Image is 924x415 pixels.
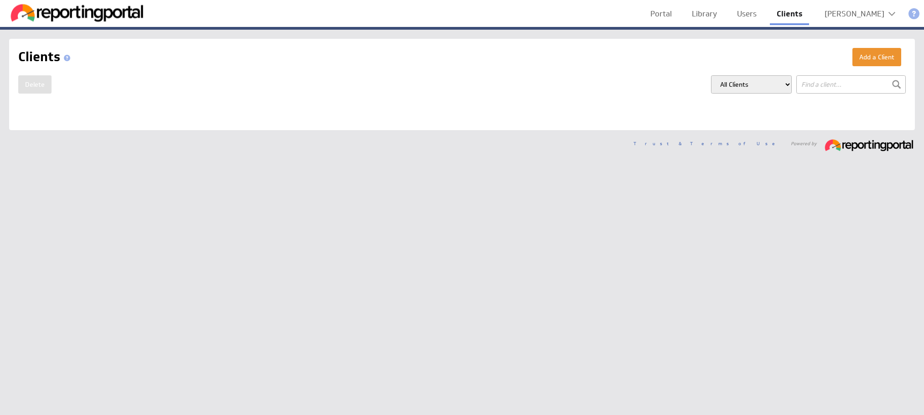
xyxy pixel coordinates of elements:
[18,75,52,94] button: Delete
[9,4,146,25] img: Reporting Portal logo
[796,75,906,94] input: Find a client...
[9,2,146,27] div: Go to my dashboards
[825,10,884,18] div: [PERSON_NAME]
[730,5,763,23] a: Users
[18,48,74,66] h1: Clients
[633,140,781,147] a: Trust & Terms of Use
[770,5,809,23] a: Clients
[852,48,901,66] button: Add a Client
[824,139,915,151] img: reportingportal_233x30.png
[791,141,817,146] span: Powered by
[685,5,724,23] a: Library
[644,5,679,23] a: Portal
